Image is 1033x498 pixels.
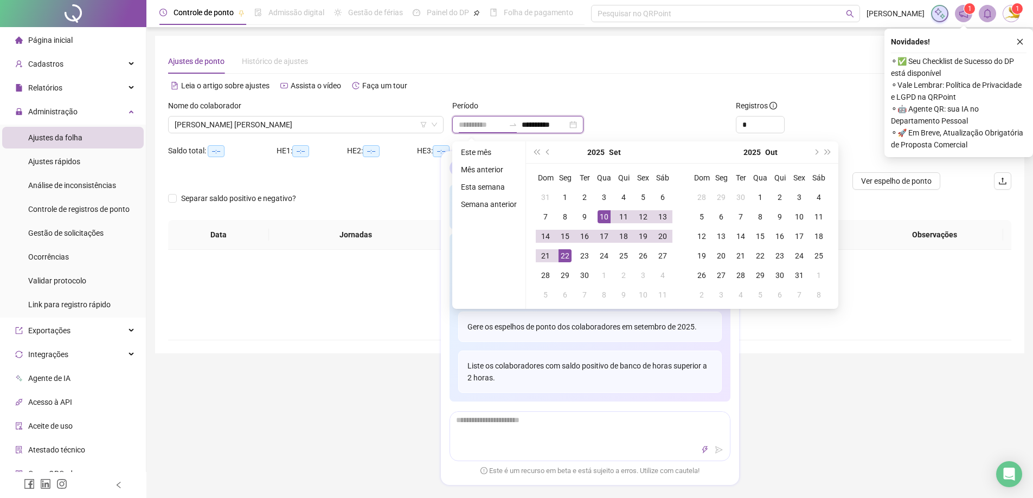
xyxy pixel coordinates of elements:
td: 2025-10-09 [614,285,633,305]
span: Agente de IA [28,374,70,383]
span: search [846,10,854,18]
td: 2025-10-06 [555,285,575,305]
td: 2025-10-28 [731,266,750,285]
button: month panel [765,141,778,163]
td: 2025-10-14 [731,227,750,246]
div: 28 [695,191,708,204]
td: 2025-10-18 [809,227,829,246]
div: 29 [559,269,572,282]
span: filter [420,121,427,128]
span: ⚬ ✅ Seu Checklist de Sucesso do DP está disponível [891,55,1026,79]
th: Qui [770,168,790,187]
div: 5 [695,210,708,223]
th: Ter [575,168,594,187]
div: 2 [617,269,630,282]
th: Jornadas [269,220,442,250]
span: pushpin [473,10,480,16]
div: 25 [812,249,825,262]
td: 2025-08-31 [536,187,555,207]
td: 2025-09-25 [614,246,633,266]
td: 2025-09-21 [536,246,555,266]
td: 2025-10-03 [790,187,809,207]
td: 2025-11-04 [731,285,750,305]
td: 2025-11-06 [770,285,790,305]
button: super-prev-year [530,141,542,163]
div: 16 [578,230,591,243]
div: 20 [715,249,728,262]
div: HE 1: [277,145,347,157]
div: 24 [598,249,611,262]
button: super-next-year [822,141,834,163]
td: 2025-10-23 [770,246,790,266]
div: Agente QR [450,160,507,176]
button: Ver espelho de ponto [852,172,940,190]
td: 2025-10-12 [692,227,711,246]
div: 31 [793,269,806,282]
span: down [431,121,438,128]
div: 2 [773,191,786,204]
span: --:-- [292,145,309,157]
div: 14 [539,230,552,243]
td: 2025-10-11 [653,285,672,305]
span: book [490,9,497,16]
td: 2025-09-23 [575,246,594,266]
td: 2025-10-10 [790,207,809,227]
div: 8 [754,210,767,223]
div: 5 [754,288,767,301]
span: Administração [28,107,78,116]
td: 2025-10-24 [790,246,809,266]
span: Gerar QRCode [28,469,76,478]
span: Novidades ! [891,36,930,48]
div: 11 [656,288,669,301]
td: 2025-09-27 [653,246,672,266]
td: 2025-11-05 [750,285,770,305]
td: 2025-11-07 [790,285,809,305]
div: 3 [637,269,650,282]
td: 2025-10-05 [692,207,711,227]
span: Admissão digital [268,8,324,17]
div: 10 [637,288,650,301]
div: 22 [559,249,572,262]
li: Este mês [457,146,521,159]
div: 27 [715,269,728,282]
span: close [1016,38,1024,46]
div: Open Intercom Messenger [996,461,1022,487]
span: swap-right [509,120,517,129]
td: 2025-09-12 [633,207,653,227]
button: prev-year [542,141,554,163]
td: 2025-09-20 [653,227,672,246]
td: 2025-10-27 [711,266,731,285]
div: 1 [598,269,611,282]
td: 2025-10-31 [790,266,809,285]
div: 20 [656,230,669,243]
div: 6 [773,288,786,301]
button: next-year [810,141,822,163]
td: 2025-10-30 [770,266,790,285]
th: Sáb [653,168,672,187]
td: 2025-10-16 [770,227,790,246]
td: 2025-09-10 [594,207,614,227]
span: Exportações [28,326,70,335]
div: 18 [812,230,825,243]
div: 13 [656,210,669,223]
span: thunderbolt [701,446,709,454]
span: qrcode [15,470,23,477]
div: 21 [539,249,552,262]
td: 2025-10-13 [711,227,731,246]
button: year panel [587,141,605,163]
div: 4 [617,191,630,204]
td: 2025-09-28 [692,187,711,207]
th: Qui [614,168,633,187]
td: 2025-10-26 [692,266,711,285]
td: 2025-10-03 [633,266,653,285]
span: Integrações [28,350,68,359]
span: youtube [280,82,288,89]
button: send [713,443,726,456]
div: 30 [734,191,747,204]
div: 26 [637,249,650,262]
td: 2025-10-02 [614,266,633,285]
span: lock [15,108,23,115]
td: 2025-10-22 [750,246,770,266]
sup: 1 [964,3,975,14]
div: 8 [598,288,611,301]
